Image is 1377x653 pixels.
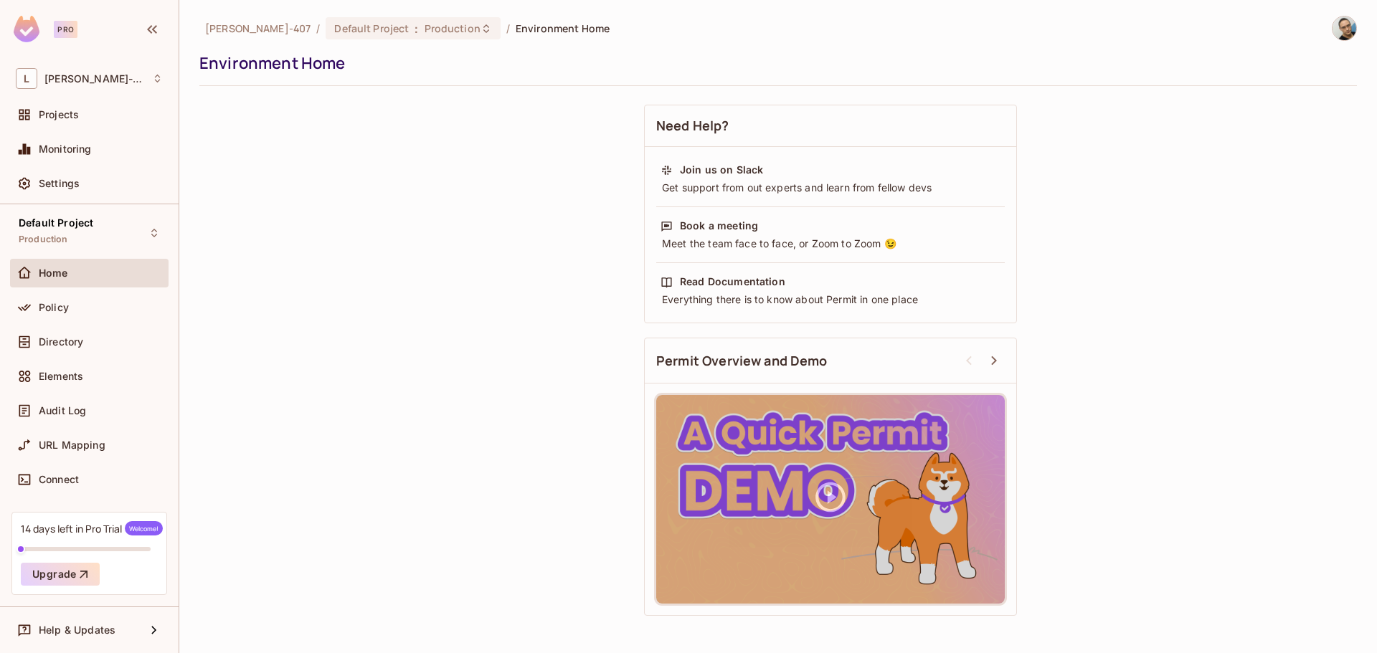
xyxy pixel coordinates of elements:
img: SReyMgAAAABJRU5ErkJggg== [14,16,39,42]
span: Welcome! [125,521,163,535]
span: Projects [39,109,79,120]
span: Settings [39,178,80,189]
div: Environment Home [199,52,1350,74]
span: Need Help? [656,117,729,135]
div: 14 days left in Pro Trial [21,521,163,535]
li: / [316,22,320,35]
span: L [16,68,37,89]
span: Policy [39,302,69,313]
div: Read Documentation [680,275,785,289]
span: Default Project [19,217,93,229]
span: Home [39,267,68,279]
div: Get support from out experts and learn from fellow devs [661,181,1000,195]
span: : [414,23,419,34]
span: Production [19,234,68,245]
span: Elements [39,371,83,382]
span: Connect [39,474,79,485]
div: Book a meeting [680,219,758,233]
div: Meet the team face to face, or Zoom to Zoom 😉 [661,237,1000,251]
span: Monitoring [39,143,92,155]
img: Lucas Sousa [1333,16,1356,40]
span: Production [425,22,481,35]
span: Default Project [334,22,409,35]
span: Workspace: Lucas-407 [44,73,145,85]
span: URL Mapping [39,439,105,451]
li: / [506,22,510,35]
span: Help & Updates [39,624,115,636]
button: Upgrade [21,563,100,586]
span: the active workspace [205,22,311,35]
span: Permit Overview and Demo [656,352,828,370]
span: Environment Home [516,22,610,35]
div: Join us on Slack [680,163,763,177]
span: Audit Log [39,405,86,416]
span: Directory [39,336,83,348]
div: Pro [54,21,77,38]
div: Everything there is to know about Permit in one place [661,292,1000,307]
